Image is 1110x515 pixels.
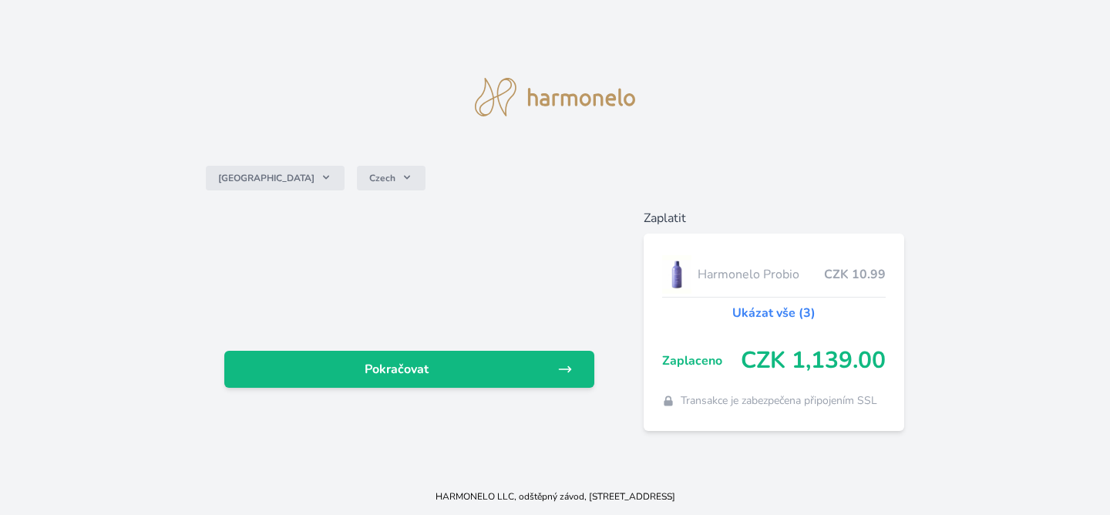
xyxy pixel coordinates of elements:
[218,172,314,184] span: [GEOGRAPHIC_DATA]
[237,360,557,379] span: Pokračovat
[662,352,742,370] span: Zaplaceno
[206,166,345,190] button: [GEOGRAPHIC_DATA]
[681,393,877,409] span: Transakce je zabezpečena připojením SSL
[741,347,886,375] span: CZK 1,139.00
[357,166,425,190] button: Czech
[662,255,691,294] img: CLEAN_PROBIO_se_stinem_x-lo.jpg
[644,209,905,227] h6: Zaplatit
[224,351,594,388] a: Pokračovat
[698,265,825,284] span: Harmonelo Probio
[369,172,395,184] span: Czech
[824,265,886,284] span: CZK 10.99
[475,78,635,116] img: logo.svg
[732,304,816,322] a: Ukázat vše (3)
